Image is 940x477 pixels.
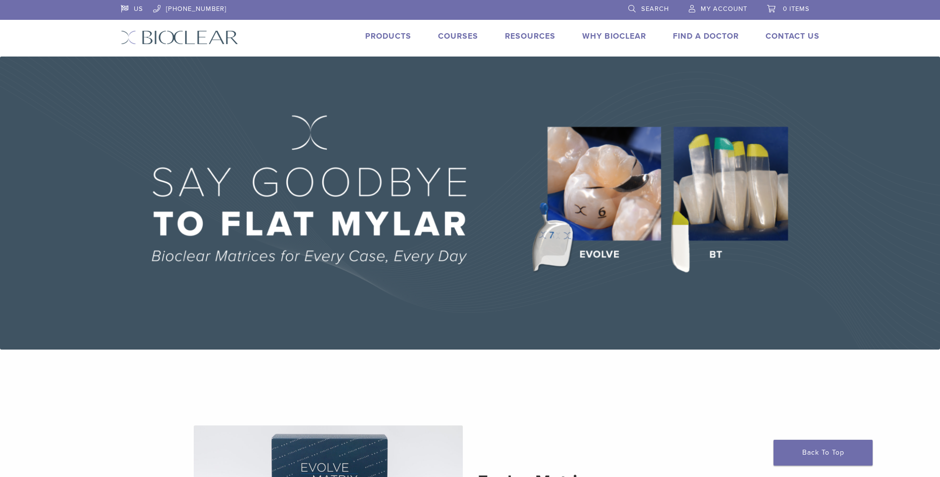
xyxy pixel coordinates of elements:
[673,31,739,41] a: Find A Doctor
[783,5,810,13] span: 0 items
[774,440,873,466] a: Back To Top
[701,5,747,13] span: My Account
[121,30,238,45] img: Bioclear
[641,5,669,13] span: Search
[365,31,411,41] a: Products
[438,31,478,41] a: Courses
[582,31,646,41] a: Why Bioclear
[505,31,555,41] a: Resources
[766,31,820,41] a: Contact Us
